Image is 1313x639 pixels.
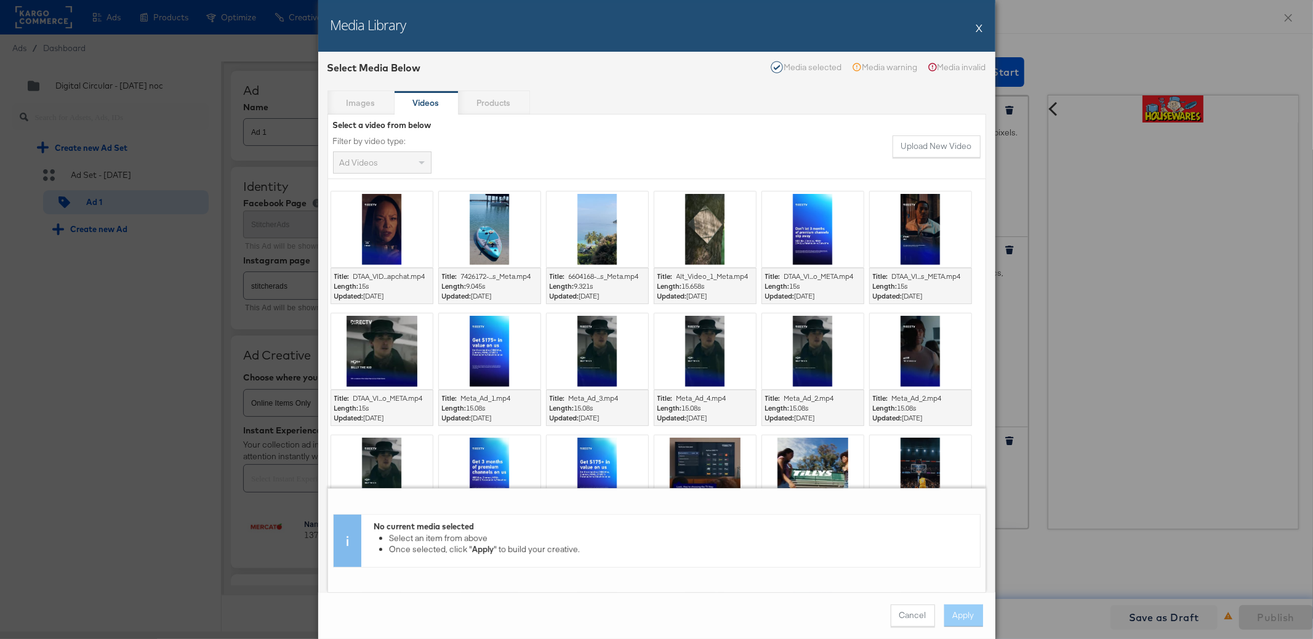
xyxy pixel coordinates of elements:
[442,271,457,281] strong: Title:
[852,61,917,73] div: Media warning
[334,281,359,291] strong: Length:
[333,135,432,147] label: Filter by video type:
[873,393,888,403] strong: Title:
[765,291,795,300] strong: Updated:
[657,291,687,300] strong: Updated:
[873,403,897,412] strong: Length:
[765,413,861,423] div: [DATE]
[550,281,574,291] strong: Length:
[550,281,645,291] div: 9.321 s
[765,413,795,422] strong: Updated:
[334,271,350,281] strong: Title:
[334,403,430,413] div: 15 s
[765,281,790,291] strong: Length:
[657,403,753,413] div: 15.08 s
[374,521,974,532] div: No current media selected
[334,393,350,403] strong: Title:
[784,393,861,403] div: Meta_Ad_2.mp4
[891,605,935,627] button: Cancel
[784,271,861,281] div: DTAA_VI...o_META.mp4
[550,413,579,422] strong: Updated:
[893,135,981,158] button: Upload New Video
[442,413,472,422] strong: Updated:
[442,281,537,291] div: 9.045 s
[873,413,968,423] div: [DATE]
[657,393,673,403] strong: Title:
[550,393,565,403] strong: Title:
[550,403,574,412] strong: Length:
[389,532,974,544] li: Select an item from above
[771,61,842,73] div: Media selected
[765,281,861,291] div: 15 s
[472,544,494,555] strong: Apply
[461,271,537,281] div: 7426172-...s_Meta.mp4
[550,291,645,301] div: [DATE]
[765,403,790,412] strong: Length:
[657,413,753,423] div: [DATE]
[657,281,682,291] strong: Length:
[442,291,537,301] div: [DATE]
[333,119,432,131] div: Select a video from below
[550,271,565,281] strong: Title:
[334,291,364,300] strong: Updated:
[873,281,897,291] strong: Length:
[873,281,968,291] div: 15 s
[657,291,753,301] div: [DATE]
[442,413,537,423] div: [DATE]
[442,393,457,403] strong: Title:
[677,271,753,281] div: Alt_Video_1_Meta.mp4
[442,403,467,412] strong: Length:
[873,403,968,413] div: 15.08 s
[334,281,430,291] div: 15 s
[327,61,421,75] div: Select Media Below
[657,413,687,422] strong: Updated:
[334,413,430,423] div: [DATE]
[892,271,968,281] div: DTAA_VI...s_META.mp4
[873,271,888,281] strong: Title:
[657,271,673,281] strong: Title:
[334,291,430,301] div: [DATE]
[331,15,406,34] h2: Media Library
[550,413,645,423] div: [DATE]
[873,291,968,301] div: [DATE]
[873,291,902,300] strong: Updated:
[442,403,537,413] div: 15.08 s
[340,157,379,168] span: Ad Videos
[442,281,467,291] strong: Length:
[442,291,472,300] strong: Updated:
[928,61,986,73] div: Media invalid
[569,271,645,281] div: 6604168-...s_Meta.mp4
[461,393,537,403] div: Meta_Ad_1.mp4
[892,393,968,403] div: Meta_Ad_2.mp4
[765,403,861,413] div: 15.08 s
[550,403,645,413] div: 15.08 s
[353,393,430,403] div: DTAA_VI...o_META.mp4
[569,393,645,403] div: Meta_Ad_3.mp4
[657,403,682,412] strong: Length:
[657,281,753,291] div: 15.658 s
[765,393,781,403] strong: Title:
[334,413,364,422] strong: Updated:
[413,97,440,109] strong: Videos
[873,413,902,422] strong: Updated:
[550,291,579,300] strong: Updated:
[765,291,861,301] div: [DATE]
[765,271,781,281] strong: Title:
[353,271,430,281] div: DTAA_VID...apchat.mp4
[389,544,974,555] li: Once selected, click " " to build your creative.
[334,403,359,412] strong: Length:
[677,393,753,403] div: Meta_Ad_4.mp4
[976,15,983,40] button: X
